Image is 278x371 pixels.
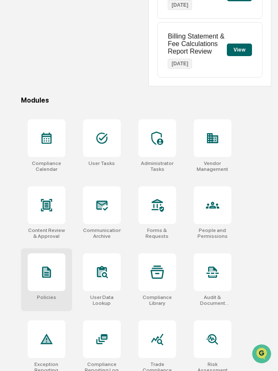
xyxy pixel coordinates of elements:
a: 🔎Data Lookup [5,118,56,133]
p: How can we help? [8,18,153,31]
div: 🖐️ [8,106,15,113]
div: Audit & Document Logs [194,294,231,306]
p: [DATE] [168,59,192,69]
p: Billing Statement & Fee Calculations Report Review [168,33,226,55]
span: Attestations [69,106,104,114]
div: 🔎 [8,122,15,129]
div: 🗄️ [61,106,68,113]
div: User Data Lookup [83,294,121,306]
button: Start new chat [143,67,153,77]
span: Pylon [83,142,101,148]
img: 1746055101610-c473b297-6a78-478c-a979-82029cc54cd1 [8,64,23,79]
a: 🗄️Attestations [57,102,107,117]
div: User Tasks [88,160,115,166]
div: Compliance Calendar [28,160,65,172]
span: Data Lookup [17,121,53,130]
div: Forms & Requests [138,227,176,239]
span: Preclearance [17,106,54,114]
div: Communications Archive [83,227,121,239]
div: We're available if you need us! [29,72,106,79]
div: People and Permissions [194,227,231,239]
a: Powered byPylon [59,142,101,148]
a: 🖐️Preclearance [5,102,57,117]
iframe: Open customer support [251,343,274,366]
div: Start new chat [29,64,138,72]
div: Modules [21,96,271,104]
div: Vendor Management [194,160,231,172]
div: Content Review & Approval [28,227,65,239]
div: Policies [37,294,56,300]
div: Administrator Tasks [138,160,176,172]
button: View [227,44,252,56]
div: Compliance Library [138,294,176,306]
